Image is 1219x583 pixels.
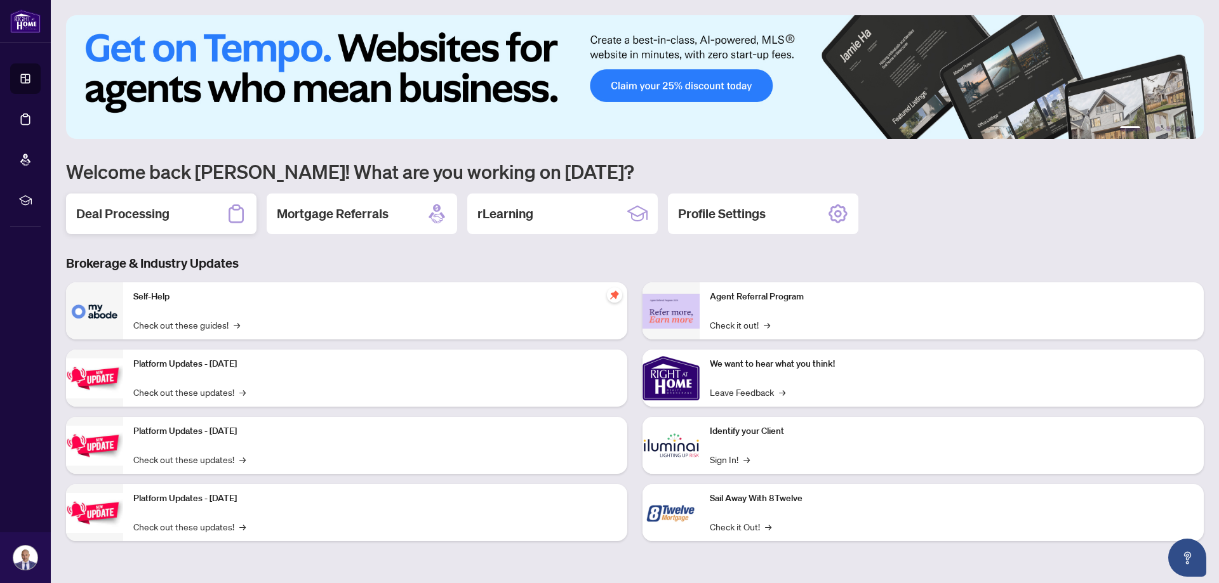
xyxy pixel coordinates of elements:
[477,205,533,223] h2: rLearning
[764,318,770,332] span: →
[133,520,246,534] a: Check out these updates!→
[743,452,750,466] span: →
[13,546,37,570] img: Profile Icon
[607,287,622,303] span: pushpin
[277,205,389,223] h2: Mortgage Referrals
[1168,539,1206,577] button: Open asap
[710,318,770,332] a: Check it out!→
[710,520,771,534] a: Check it Out!→
[1186,126,1191,131] button: 6
[643,294,700,329] img: Agent Referral Program
[1120,126,1140,131] button: 1
[1156,126,1161,131] button: 3
[133,424,617,438] p: Platform Updates - [DATE]
[239,452,246,466] span: →
[66,493,123,533] img: Platform Updates - June 23, 2025
[10,10,41,33] img: logo
[710,492,1194,506] p: Sail Away With 8Twelve
[239,385,246,399] span: →
[133,290,617,304] p: Self-Help
[66,282,123,339] img: Self-Help
[133,492,617,506] p: Platform Updates - [DATE]
[643,484,700,541] img: Sail Away With 8Twelve
[643,350,700,407] img: We want to hear what you think!
[710,290,1194,304] p: Agent Referral Program
[133,452,246,466] a: Check out these updates!→
[710,385,785,399] a: Leave Feedback→
[1145,126,1150,131] button: 2
[1176,126,1181,131] button: 5
[239,520,246,534] span: →
[66,426,123,466] img: Platform Updates - July 8, 2025
[66,15,1204,139] img: Slide 0
[710,357,1194,371] p: We want to hear what you think!
[710,424,1194,438] p: Identify your Client
[66,358,123,398] img: Platform Updates - July 21, 2025
[1166,126,1171,131] button: 4
[234,318,240,332] span: →
[643,417,700,474] img: Identify your Client
[678,205,766,223] h2: Profile Settings
[133,318,240,332] a: Check out these guides!→
[133,385,246,399] a: Check out these updates!→
[76,205,170,223] h2: Deal Processing
[66,254,1204,272] h3: Brokerage & Industry Updates
[765,520,771,534] span: →
[779,385,785,399] span: →
[710,452,750,466] a: Sign In!→
[133,357,617,371] p: Platform Updates - [DATE]
[66,159,1204,183] h1: Welcome back [PERSON_NAME]! What are you working on [DATE]?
